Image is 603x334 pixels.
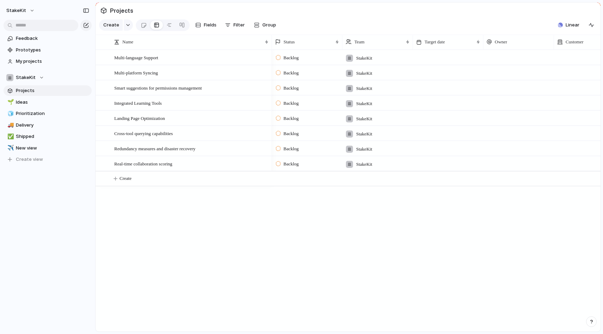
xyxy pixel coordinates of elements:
[354,38,365,45] span: Team
[4,108,92,119] a: 🧊Prioritization
[204,22,217,29] span: Fields
[16,87,89,94] span: Projects
[7,133,12,141] div: ✅
[284,54,299,61] span: Backlog
[16,35,89,42] span: Feedback
[356,146,372,153] span: StakeKit
[16,110,89,117] span: Prioritization
[114,84,202,92] span: Smart suggestions for permissions management
[356,100,372,107] span: StakeKit
[284,145,299,152] span: Backlog
[7,121,12,129] div: 🚚
[284,85,299,92] span: Backlog
[120,175,132,182] span: Create
[114,159,172,168] span: Real-time collaboration scoring
[495,38,507,45] span: Owner
[114,99,162,107] span: Integrated Learning Tools
[6,122,13,129] button: 🚚
[4,33,92,44] a: Feedback
[7,98,12,106] div: 🌱
[4,154,92,165] button: Create view
[284,100,299,107] span: Backlog
[16,58,89,65] span: My projects
[4,45,92,55] a: Prototypes
[16,74,36,81] span: StakeKit
[233,22,245,29] span: Filter
[122,38,133,45] span: Name
[250,19,280,31] button: Group
[4,72,92,83] button: StakeKit
[16,133,89,140] span: Shipped
[4,56,92,67] a: My projects
[16,47,89,54] span: Prototypes
[284,160,299,168] span: Backlog
[356,85,372,92] span: StakeKit
[4,85,92,96] a: Projects
[16,99,89,106] span: Ideas
[193,19,219,31] button: Fields
[6,145,13,152] button: ✈️
[356,55,372,62] span: StakeKit
[16,145,89,152] span: New view
[99,19,123,31] button: Create
[6,99,13,106] button: 🌱
[4,131,92,142] a: ✅Shipped
[284,69,299,77] span: Backlog
[114,129,173,137] span: Cross-tool querying capabilities
[7,144,12,152] div: ✈️
[3,5,38,16] button: StakeKit
[16,156,43,163] span: Create view
[16,122,89,129] span: Delivery
[114,144,195,152] span: Redundancy measures and disaster recovery
[356,115,372,122] span: StakeKit
[103,22,119,29] span: Create
[109,4,135,17] span: Projects
[284,130,299,137] span: Backlog
[566,38,584,45] span: Customer
[284,38,295,45] span: Status
[6,110,13,117] button: 🧊
[4,143,92,153] a: ✈️New view
[356,130,372,138] span: StakeKit
[284,115,299,122] span: Backlog
[114,68,158,77] span: Multi-platform Syncing
[555,20,582,30] button: Linear
[566,22,579,29] span: Linear
[4,97,92,108] a: 🌱Ideas
[114,114,165,122] span: Landing Page Optimization
[222,19,248,31] button: Filter
[6,133,13,140] button: ✅
[114,53,158,61] span: Multi-language Support
[356,70,372,77] span: StakeKit
[6,7,26,14] span: StakeKit
[425,38,445,45] span: Target date
[262,22,276,29] span: Group
[4,120,92,130] a: 🚚Delivery
[7,110,12,118] div: 🧊
[356,161,372,168] span: StakeKit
